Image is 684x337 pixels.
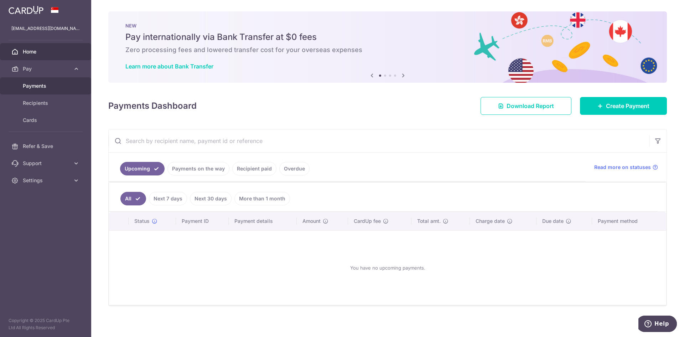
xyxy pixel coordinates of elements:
[354,218,381,225] span: CardUp fee
[118,236,658,299] div: You have no upcoming payments.
[23,160,70,167] span: Support
[9,6,43,14] img: CardUp
[417,218,441,225] span: Total amt.
[120,192,146,205] a: All
[23,82,70,90] span: Payments
[11,25,80,32] p: [EMAIL_ADDRESS][DOMAIN_NAME]
[594,164,658,171] a: Read more on statuses
[16,5,31,11] span: Help
[476,218,505,225] span: Charge date
[120,162,165,175] a: Upcoming
[594,164,651,171] span: Read more on statuses
[109,129,649,152] input: Search by recipient name, payment id or reference
[507,102,554,110] span: Download Report
[302,218,321,225] span: Amount
[606,102,649,110] span: Create Payment
[638,316,677,333] iframe: Opens a widget where you can find more information
[229,212,297,230] th: Payment details
[232,162,276,175] a: Recipient paid
[234,192,290,205] a: More than 1 month
[108,11,667,83] img: Bank transfer banner
[279,162,310,175] a: Overdue
[23,48,70,55] span: Home
[23,65,70,72] span: Pay
[542,218,564,225] span: Due date
[23,177,70,184] span: Settings
[481,97,571,115] a: Download Report
[176,212,229,230] th: Payment ID
[190,192,232,205] a: Next 30 days
[23,117,70,124] span: Cards
[108,99,197,112] h4: Payments Dashboard
[167,162,229,175] a: Payments on the way
[125,31,650,43] h5: Pay internationally via Bank Transfer at $0 fees
[592,212,666,230] th: Payment method
[125,23,650,29] p: NEW
[125,46,650,54] h6: Zero processing fees and lowered transfer cost for your overseas expenses
[580,97,667,115] a: Create Payment
[149,192,187,205] a: Next 7 days
[125,63,213,70] a: Learn more about Bank Transfer
[23,143,70,150] span: Refer & Save
[23,99,70,107] span: Recipients
[134,218,150,225] span: Status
